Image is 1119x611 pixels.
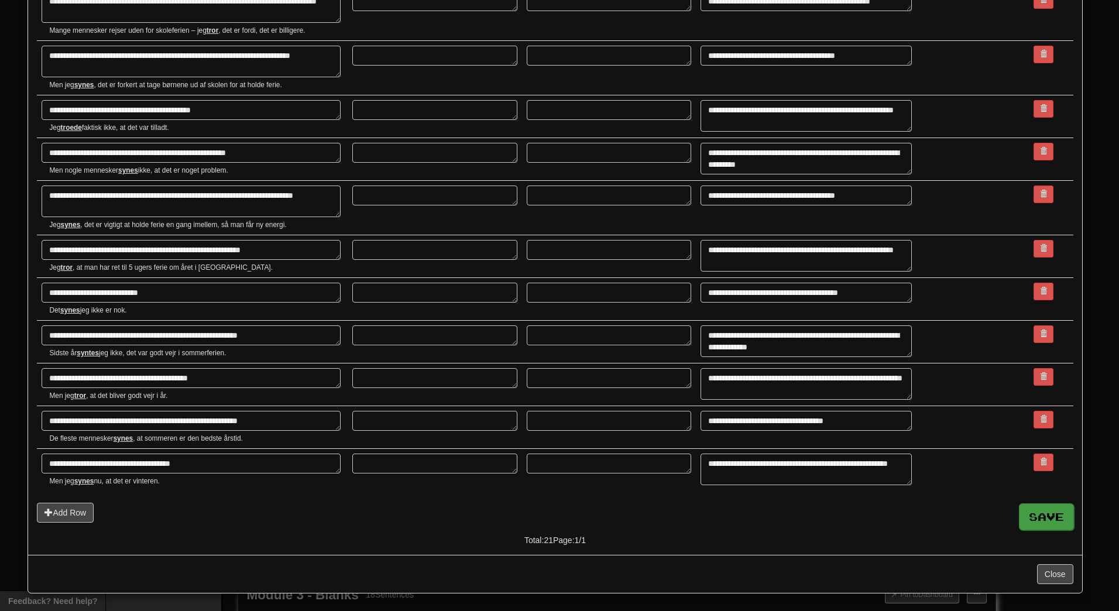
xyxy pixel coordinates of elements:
small: Jeg , det er vigtigt at holde ferie en gang imellem, så man får ny energi. [49,220,343,230]
u: troede [61,123,82,132]
button: Close [1037,564,1073,584]
small: Men jeg , at det bliver godt vejr i år. [49,391,343,401]
button: Add Row [37,503,94,523]
small: Jeg , at man har ret til 5 ugers ferie om året i [GEOGRAPHIC_DATA]. [49,263,343,273]
small: Men jeg , det er forkert at tage børnene ud af skolen for at holde ferie. [49,80,343,90]
u: synes [61,221,81,229]
small: Men jeg nu, at det er vinteren. [49,476,343,486]
u: tror [74,392,86,400]
u: synes [74,477,94,485]
div: Total: 21 Page: 1 / 1 [379,530,730,546]
small: Sidste år jeg ikke, det var godt vejr i sommerferien. [49,348,343,358]
u: tror [61,263,73,272]
small: Jeg faktisk ikke, at det var tilladt. [49,123,343,133]
u: syntes [77,349,99,357]
u: tror [207,26,218,35]
small: Men nogle mennesker ikke, at det er noget problem. [49,166,343,176]
button: Save [1019,503,1074,530]
small: Mange mennesker rejser uden for skoleferien – jeg , det er fordi, det er billigere. [49,26,343,36]
u: synes [74,81,94,89]
u: synes [118,166,138,174]
u: synes [113,434,133,442]
u: synes [60,306,80,314]
small: De fleste mennesker , at sommeren er den bedste årstid. [49,434,343,444]
small: Det jeg ikke er nok. [49,305,343,315]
